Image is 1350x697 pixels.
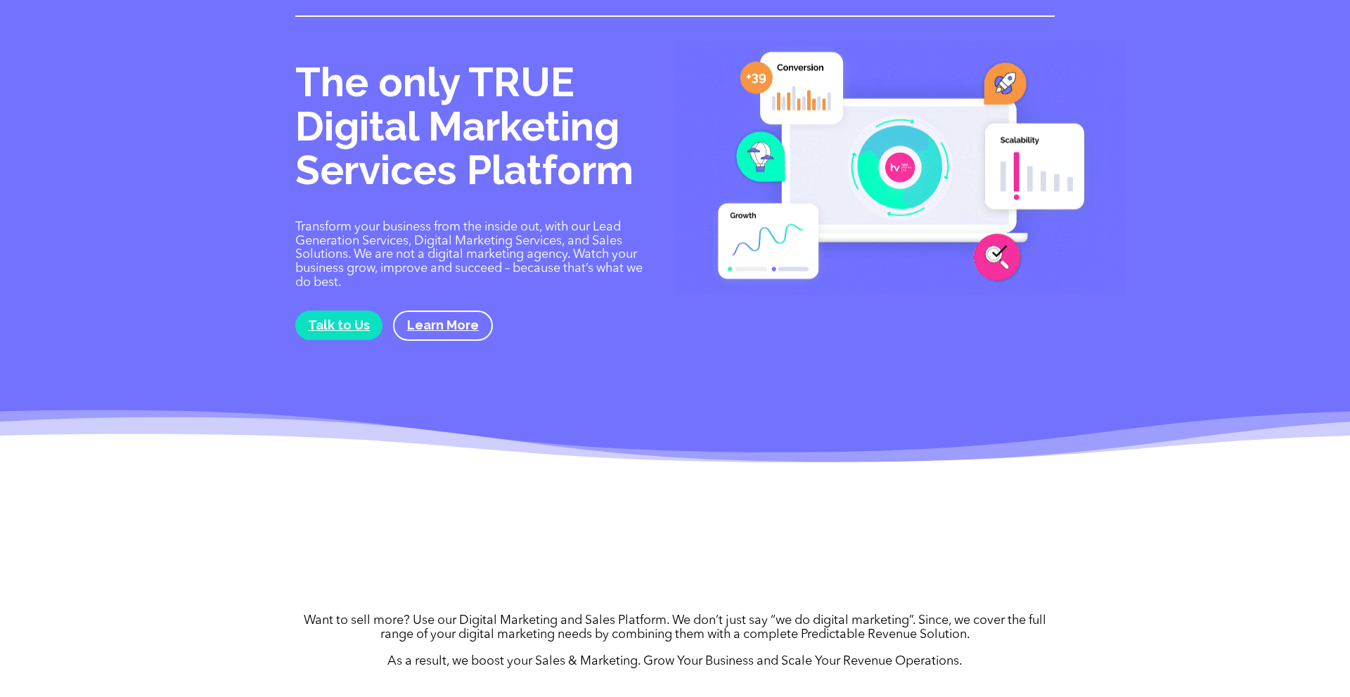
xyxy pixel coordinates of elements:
[295,60,654,200] h1: The only TRUE Digital Marketing Services Platform
[295,221,654,290] p: Transform your business from the inside out, with our Lead Generation Services, Digital Marketing...
[393,311,493,341] a: Learn More
[295,311,382,339] a: Talk to Us
[674,41,1126,295] img: Digital Marketing Services
[295,614,1055,655] p: Want to sell more? Use our Digital Marketing and Sales Platform. We don’t just say “we do digital...
[295,655,1055,669] p: As a result, we boost your Sales & Marketing. Grow Your Business and Scale Your Revenue Operations.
